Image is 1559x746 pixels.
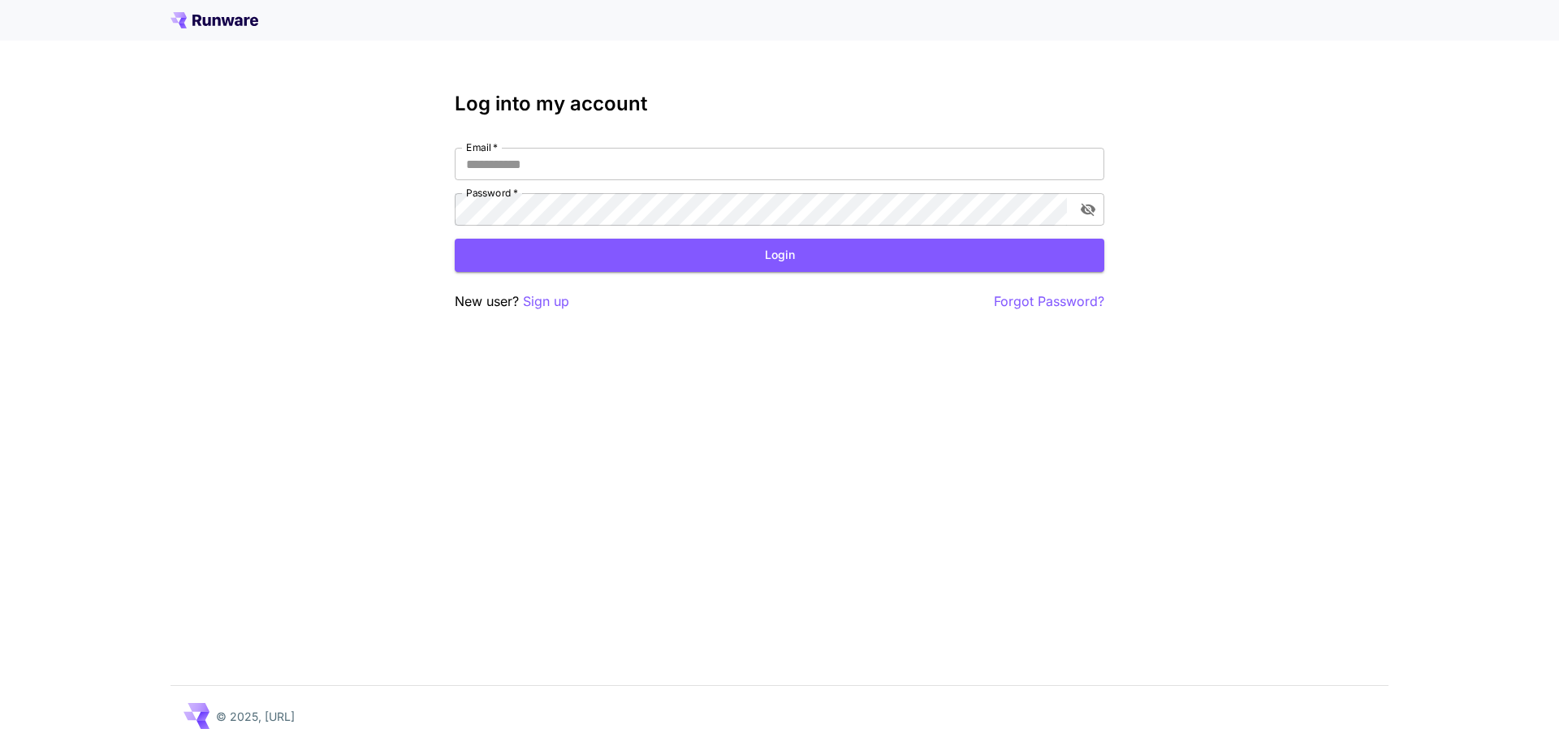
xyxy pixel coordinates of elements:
[455,93,1104,115] h3: Log into my account
[466,186,518,200] label: Password
[994,291,1104,312] button: Forgot Password?
[216,708,295,725] p: © 2025, [URL]
[466,140,498,154] label: Email
[455,239,1104,272] button: Login
[455,291,569,312] p: New user?
[1073,195,1103,224] button: toggle password visibility
[523,291,569,312] button: Sign up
